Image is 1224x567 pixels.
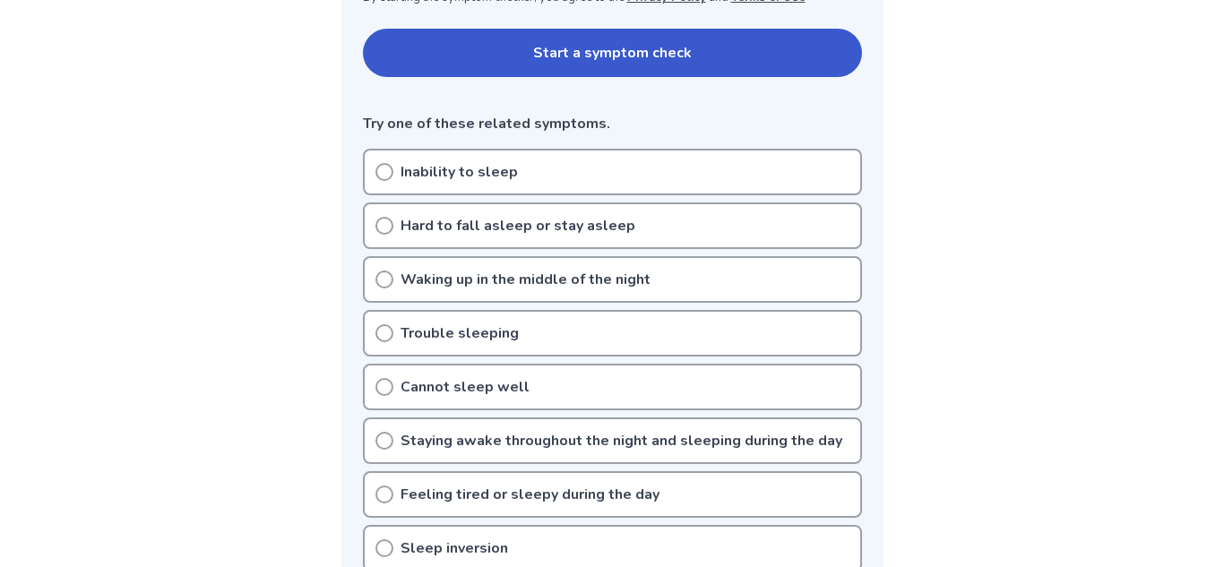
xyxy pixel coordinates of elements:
p: Staying awake throughout the night and sleeping during the day [401,430,842,451]
p: Feeling tired or sleepy during the day [401,484,659,505]
p: Trouble sleeping [401,322,519,344]
p: Inability to sleep [401,161,518,183]
p: Sleep inversion [401,537,508,559]
p: Cannot sleep well [401,376,530,398]
p: Try one of these related symptoms. [363,113,862,134]
p: Hard to fall asleep or stay asleep [401,215,635,236]
p: Waking up in the middle of the night [401,269,651,290]
button: Start a symptom check [363,29,862,77]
